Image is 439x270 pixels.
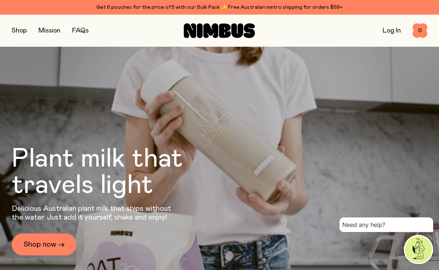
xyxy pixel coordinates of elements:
[12,233,77,255] a: Shop now →
[339,217,433,232] div: Need any help?
[72,27,89,34] a: FAQs
[405,236,432,263] img: agent
[12,146,223,198] h1: Plant milk that travels light
[38,27,60,34] a: Mission
[12,204,176,222] p: Delicious Australian plant milk that ships without the water. Just add it yourself, shake and enjoy!
[12,3,427,12] div: Get 6 pouches for the price of 5 with our Bulk Pack ✨ Free Australian metro shipping for orders $59+
[413,23,427,38] button: 0
[383,27,401,34] a: Log In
